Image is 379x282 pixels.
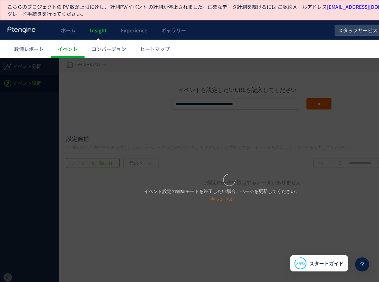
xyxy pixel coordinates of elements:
span: ヒートマップ [140,45,170,52]
span: ギャラリー [161,27,186,34]
span: 数値レポート [14,45,44,52]
span: Insight [90,27,107,34]
span: 85% [296,260,305,266]
span: イベント [58,45,77,52]
span: ホーム [61,27,76,34]
span: Experience [121,27,147,34]
span: コンバージョン [92,45,126,52]
p: イベント設定の編集モードを終了したい場合、ページを更新してください。 [144,130,300,145]
a: キャンセル [211,139,234,144]
span: スタートガイド [309,260,344,267]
